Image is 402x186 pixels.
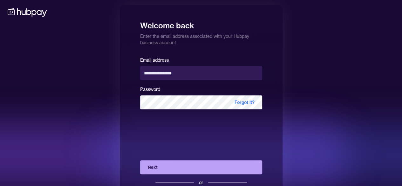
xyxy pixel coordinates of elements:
label: Password [140,86,160,92]
label: Email address [140,57,169,63]
button: Next [140,160,262,174]
p: Enter the email address associated with your Hubpay business account [140,31,262,46]
h1: Welcome back [140,17,262,31]
div: or [199,179,203,186]
span: Forgot it? [227,95,262,109]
